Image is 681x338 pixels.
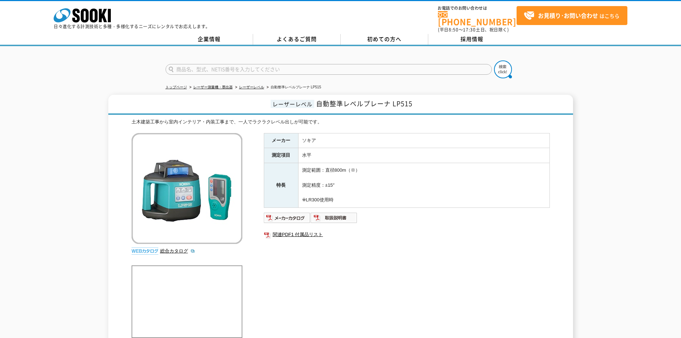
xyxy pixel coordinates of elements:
[166,34,253,45] a: 企業情報
[132,133,242,244] img: 自動整準レベルプレーナ LP515
[264,217,311,222] a: メーカーカタログ
[132,248,158,255] img: webカタログ
[311,217,357,222] a: 取扱説明書
[438,6,517,10] span: お電話でのお問い合わせは
[264,212,311,224] img: メーカーカタログ
[54,24,210,29] p: 日々進化する計測技術と多種・多様化するニーズにレンタルでお応えします。
[264,133,298,148] th: メーカー
[341,34,428,45] a: 初めての方へ
[438,11,517,26] a: [PHONE_NUMBER]
[298,163,549,208] td: 測定範囲：直径800m（※） 測定精度：±15″ ※LR300使用時
[538,11,598,20] strong: お見積り･お問い合わせ
[367,35,401,43] span: 初めての方へ
[253,34,341,45] a: よくあるご質問
[160,248,195,254] a: 総合カタログ
[132,118,550,126] div: 土木建築工事から室内インテリア・内装工事まで、一人でラクラクレベル出しが可能です。
[438,26,509,33] span: (平日 ～ 土日、祝日除く)
[298,148,549,163] td: 水平
[166,85,187,89] a: トップページ
[166,64,492,75] input: 商品名、型式、NETIS番号を入力してください
[494,60,512,78] img: btn_search.png
[298,133,549,148] td: ソキア
[311,212,357,224] img: 取扱説明書
[264,148,298,163] th: 測定項目
[264,163,298,208] th: 特長
[449,26,459,33] span: 8:50
[193,85,233,89] a: レーザー測量機・墨出器
[524,10,620,21] span: はこちら
[517,6,627,25] a: お見積り･お問い合わせはこちら
[428,34,516,45] a: 採用情報
[265,84,321,91] li: 自動整準レベルプレーナ LP515
[316,99,413,108] span: 自動整準レベルプレーナ LP515
[463,26,476,33] span: 17:30
[264,230,550,239] a: 関連PDF1 付属品リスト
[271,100,314,108] span: レーザーレベル
[239,85,264,89] a: レーザーレベル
